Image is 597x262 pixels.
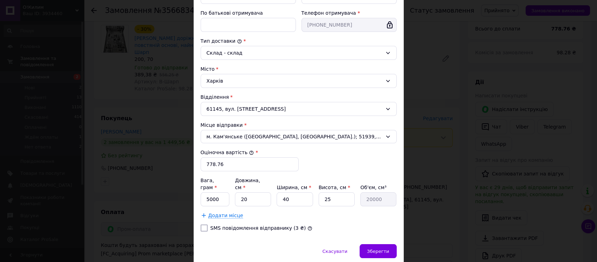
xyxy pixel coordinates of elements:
[201,10,263,16] label: По батькові отримувача
[201,122,397,129] div: Місце відправки
[322,249,347,254] span: Скасувати
[210,225,306,231] label: SMS повідомлення відправнику (3 ₴)
[367,249,389,254] span: Зберегти
[235,178,260,190] label: Довжина, см
[301,10,356,16] label: Телефон отримувача
[201,74,397,88] div: Харків
[207,133,382,140] span: м. Кам'янське ([GEOGRAPHIC_DATA], [GEOGRAPHIC_DATA].); 51939, бульв. Будівельників, 8Г
[208,213,243,219] span: Додати місце
[277,185,311,190] label: Ширина, см
[301,18,397,32] input: +380
[201,37,397,44] div: Тип доставки
[201,65,397,73] div: Місто
[201,102,397,116] div: 61145, вул. [STREET_ADDRESS]
[201,150,254,155] label: Оціночна вартість
[319,185,350,190] label: Висота, см
[201,94,397,101] div: Відділення
[201,178,217,190] label: Вага, грам
[207,49,382,57] div: Склад - склад
[360,184,396,191] div: Об'єм, см³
